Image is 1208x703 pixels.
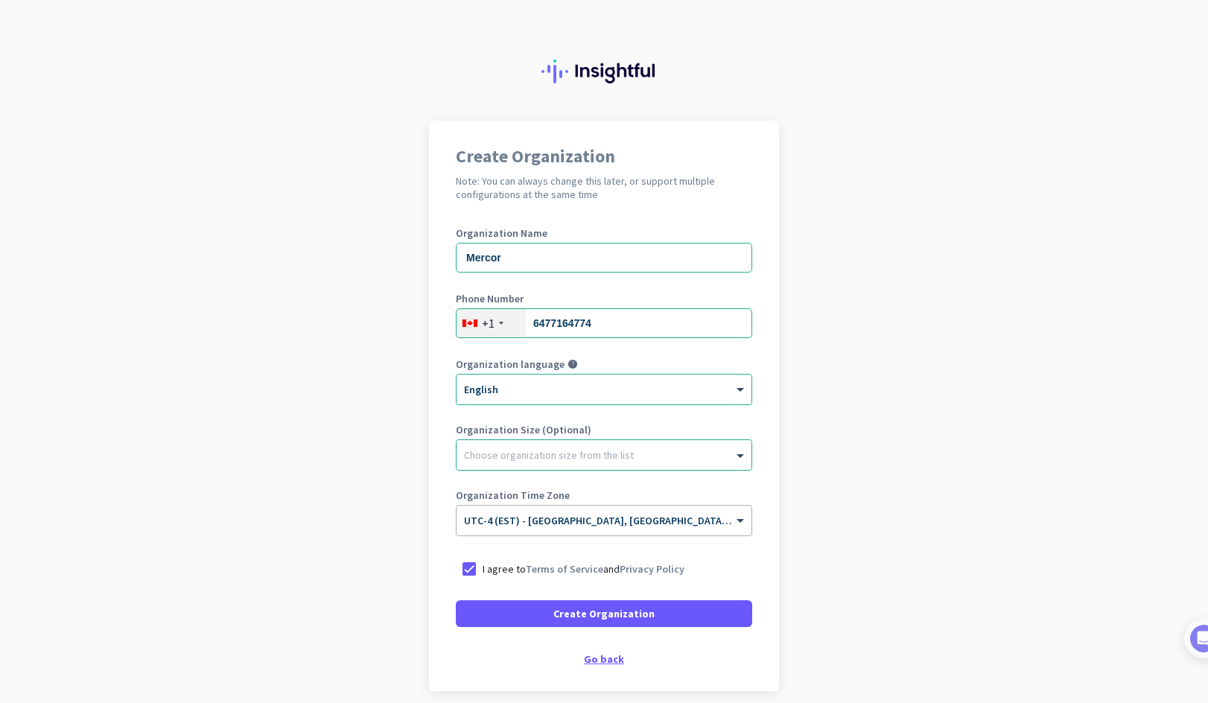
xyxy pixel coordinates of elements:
label: Organization language [456,359,565,369]
input: What is the name of your organization? [456,243,752,273]
div: Go back [456,654,752,664]
a: Privacy Policy [620,562,684,576]
label: Organization Time Zone [456,490,752,500]
span: Create Organization [553,606,655,621]
p: I agree to and [483,562,684,576]
label: Organization Name [456,228,752,238]
div: +1 [482,316,495,331]
label: Organization Size (Optional) [456,424,752,435]
label: Phone Number [456,293,752,304]
h2: Note: You can always change this later, or support multiple configurations at the same time [456,174,752,201]
button: Create Organization [456,600,752,627]
input: 506-234-5678 [456,308,752,338]
a: Terms of Service [526,562,603,576]
h1: Create Organization [456,147,752,165]
i: help [568,359,578,369]
img: Insightful [541,60,667,83]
